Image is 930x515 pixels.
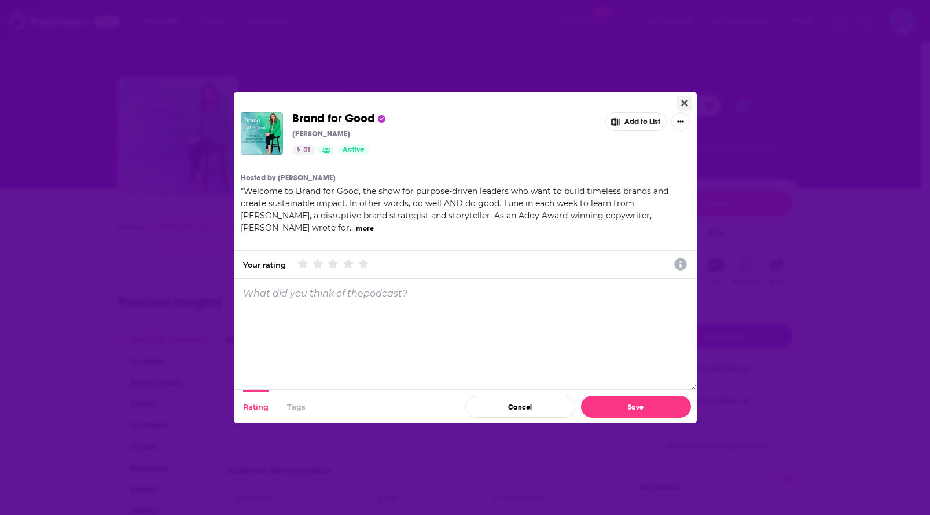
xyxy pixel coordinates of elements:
[243,390,269,423] button: Rating
[243,288,407,299] p: What did you think of the podcast ?
[674,257,687,273] a: Show additional information
[292,129,350,138] p: [PERSON_NAME]
[338,145,369,155] a: Active
[241,186,668,233] span: Welcome to Brand for Good, the show for purpose-driven leaders who want to build timeless brands ...
[465,396,575,418] button: Cancel
[241,173,275,182] h4: Hosted by
[677,96,692,111] button: Close
[292,111,375,126] span: Brand for Good
[278,173,336,182] a: [PERSON_NAME]
[356,224,374,233] button: more
[350,222,355,233] span: ...
[243,260,286,269] div: Your rating
[343,144,365,156] span: Active
[671,112,690,131] button: Show More Button
[581,396,691,418] button: Save
[241,112,283,155] img: Brand for Good
[292,145,315,155] a: 31
[605,112,667,131] button: Add to List
[303,144,311,156] span: 31
[241,186,668,233] span: "
[292,112,375,125] a: Brand for Good
[287,390,306,423] button: Tags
